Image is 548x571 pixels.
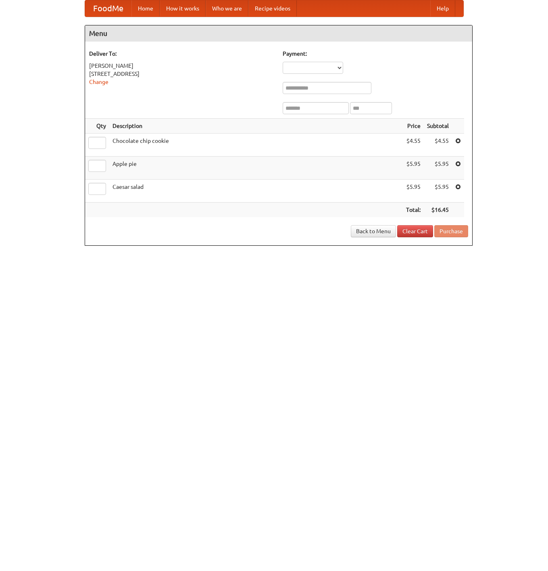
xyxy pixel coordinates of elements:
[397,225,433,237] a: Clear Cart
[131,0,160,17] a: Home
[160,0,206,17] a: How it works
[424,157,452,180] td: $5.95
[85,25,472,42] h4: Menu
[351,225,396,237] a: Back to Menu
[403,180,424,203] td: $5.95
[89,70,275,78] div: [STREET_ADDRESS]
[89,62,275,70] div: [PERSON_NAME]
[109,180,403,203] td: Caesar salad
[424,180,452,203] td: $5.95
[403,157,424,180] td: $5.95
[85,119,109,134] th: Qty
[206,0,248,17] a: Who we are
[248,0,297,17] a: Recipe videos
[403,134,424,157] td: $4.55
[424,203,452,218] th: $16.45
[85,0,131,17] a: FoodMe
[89,79,108,85] a: Change
[424,119,452,134] th: Subtotal
[283,50,468,58] h5: Payment:
[109,134,403,157] td: Chocolate chip cookie
[424,134,452,157] td: $4.55
[434,225,468,237] button: Purchase
[109,157,403,180] td: Apple pie
[109,119,403,134] th: Description
[89,50,275,58] h5: Deliver To:
[430,0,455,17] a: Help
[403,119,424,134] th: Price
[403,203,424,218] th: Total:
